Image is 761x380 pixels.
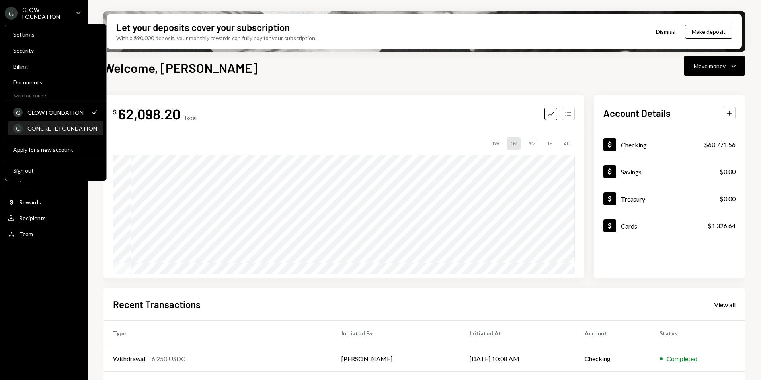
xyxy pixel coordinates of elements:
div: 1W [488,137,502,150]
a: Recipients [5,211,83,225]
div: GLOW FOUNDATION [27,109,86,116]
button: Make deposit [685,25,732,39]
button: Sign out [8,164,103,178]
div: Checking [621,141,647,149]
div: C [13,124,23,133]
div: Team [19,231,33,237]
div: Settings [13,31,98,38]
button: Dismiss [646,22,685,41]
a: Treasury$0.00 [594,185,745,212]
div: Withdrawal [113,354,145,364]
div: Documents [13,79,98,86]
div: Total [183,114,197,121]
a: Settings [8,27,103,41]
div: Cards [621,222,637,230]
div: Sign out [13,167,98,174]
div: Recipients [19,215,46,221]
div: G [13,108,23,117]
td: Checking [575,346,650,372]
th: Status [650,321,745,346]
button: Apply for a new account [8,143,103,157]
a: Billing [8,59,103,73]
th: Account [575,321,650,346]
div: 62,098.20 [118,105,180,123]
div: 1M [507,137,521,150]
div: CONCRETE FOUNDATION [27,125,98,132]
th: Initiated At [460,321,575,346]
div: $0.00 [720,194,736,204]
div: With a $90,000 deposit, your monthly rewards can fully pay for your subscription. [116,34,316,42]
div: Security [13,47,98,54]
a: Documents [8,75,103,89]
td: [PERSON_NAME] [332,346,460,372]
div: $0.00 [720,167,736,176]
div: Switch accounts [5,91,106,98]
button: Move money [684,56,745,76]
th: Type [103,321,332,346]
div: $60,771.56 [704,140,736,149]
a: Security [8,43,103,57]
div: Apply for a new account [13,146,98,153]
a: Savings$0.00 [594,158,745,185]
div: Completed [667,354,697,364]
div: G [5,7,18,20]
div: GLOW FOUNDATION [22,6,69,20]
div: Billing [13,63,98,70]
div: 3M [525,137,539,150]
div: ALL [560,137,575,150]
div: Savings [621,168,642,176]
div: View all [714,301,736,309]
div: Move money [694,62,726,70]
a: Team [5,227,83,241]
div: Rewards [19,199,41,206]
a: Rewards [5,195,83,209]
div: Let your deposits cover your subscription [116,21,290,34]
h2: Recent Transactions [113,298,201,311]
div: $ [113,108,117,116]
a: View all [714,300,736,309]
th: Initiated By [332,321,460,346]
div: $1,326.64 [708,221,736,231]
div: 6,250 USDC [152,354,185,364]
a: Checking$60,771.56 [594,131,745,158]
h1: Welcome, [PERSON_NAME] [103,60,258,76]
a: Cards$1,326.64 [594,212,745,239]
div: Treasury [621,195,645,203]
a: CCONCRETE FOUNDATION [8,121,103,135]
h2: Account Details [603,106,671,119]
div: 1Y [544,137,556,150]
td: [DATE] 10:08 AM [460,346,575,372]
